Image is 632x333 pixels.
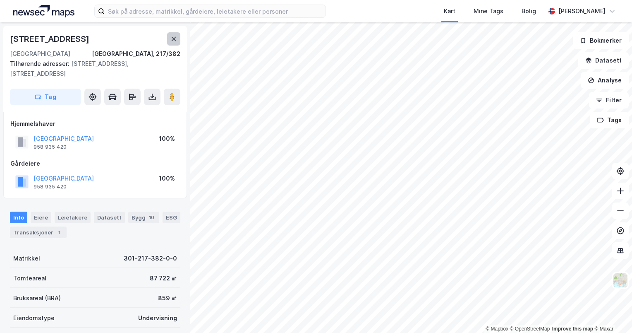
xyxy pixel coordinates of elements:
div: 87 722 ㎡ [150,273,177,283]
button: Bokmerker [573,32,629,49]
button: Datasett [578,52,629,69]
div: ESG [163,212,180,223]
div: 958 935 420 [34,144,67,150]
div: Mine Tags [474,6,503,16]
div: [GEOGRAPHIC_DATA] [10,49,70,59]
div: Kart [444,6,455,16]
div: Matrikkel [13,253,40,263]
div: Eiendomstype [13,313,55,323]
button: Tags [590,112,629,128]
div: 958 935 420 [34,183,67,190]
div: 100% [159,174,175,183]
iframe: Chat Widget [591,293,632,333]
div: 301-217-382-0-0 [124,253,177,263]
div: Eiere [31,212,51,223]
div: 10 [147,213,156,222]
div: [GEOGRAPHIC_DATA], 217/382 [92,49,180,59]
input: Søk på adresse, matrikkel, gårdeiere, leietakere eller personer [105,5,326,17]
div: Bruksareal (BRA) [13,293,61,303]
span: Tilhørende adresser: [10,60,71,67]
div: Tomteareal [13,273,46,283]
div: [PERSON_NAME] [558,6,606,16]
div: Leietakere [55,212,91,223]
div: Bygg [128,212,159,223]
div: Hjemmelshaver [10,119,180,129]
div: Undervisning [138,313,177,323]
div: Gårdeiere [10,159,180,169]
div: [STREET_ADDRESS] [10,32,91,46]
div: 100% [159,134,175,144]
img: logo.a4113a55bc3d86da70a041830d287a7e.svg [13,5,74,17]
a: OpenStreetMap [510,326,550,332]
div: 1 [55,228,63,236]
img: Z [613,273,628,288]
div: 859 ㎡ [158,293,177,303]
a: Mapbox [486,326,508,332]
div: [STREET_ADDRESS], [STREET_ADDRESS] [10,59,174,79]
div: Transaksjoner [10,227,67,238]
button: Analyse [581,72,629,89]
div: Bolig [522,6,536,16]
div: Kontrollprogram for chat [591,293,632,333]
a: Improve this map [552,326,593,332]
div: Datasett [94,212,125,223]
div: Info [10,212,27,223]
button: Tag [10,89,81,105]
button: Filter [589,92,629,109]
